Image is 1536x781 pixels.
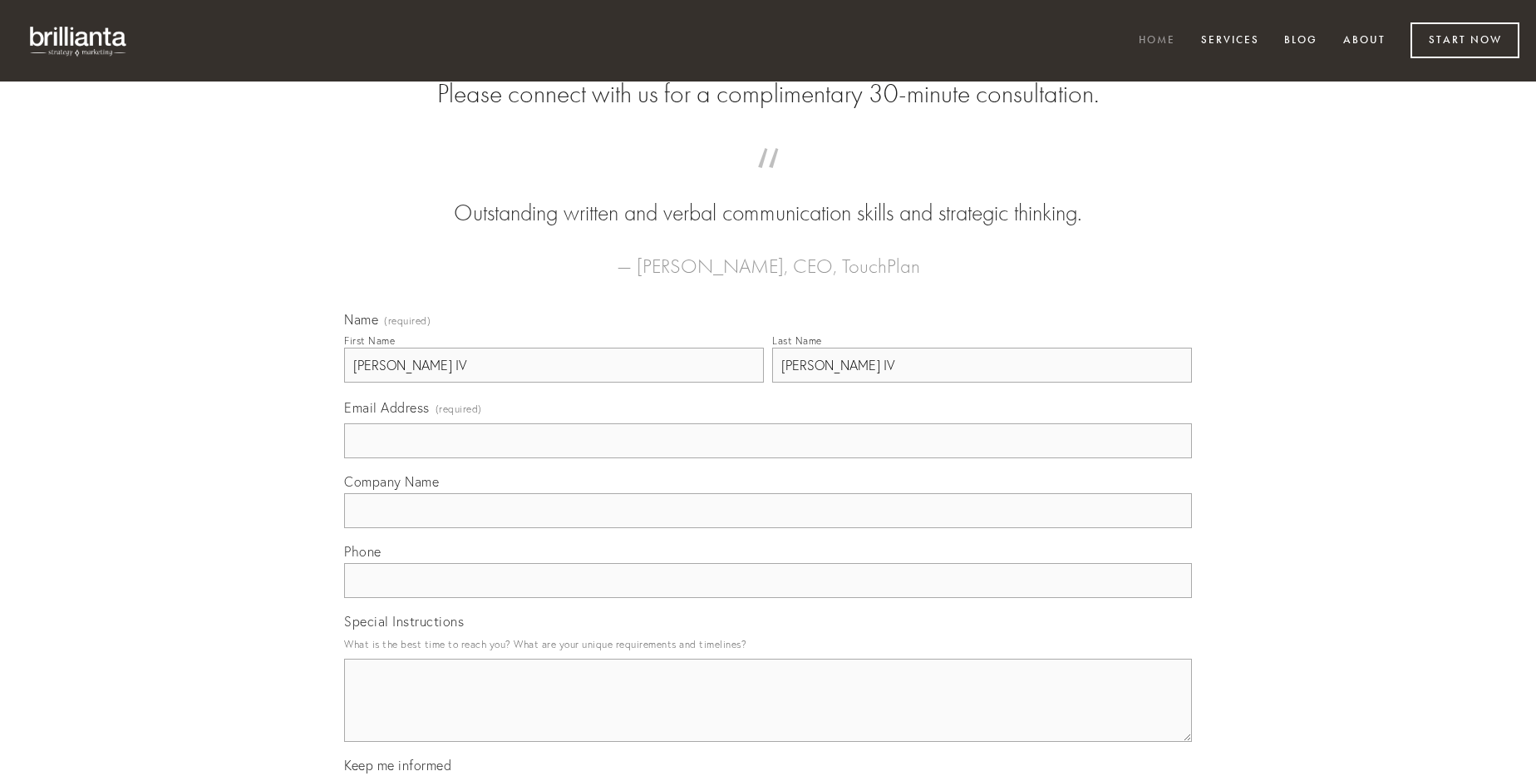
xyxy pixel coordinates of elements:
[772,334,822,347] div: Last Name
[371,165,1165,230] blockquote: Outstanding written and verbal communication skills and strategic thinking.
[17,17,141,65] img: brillianta - research, strategy, marketing
[1190,27,1270,55] a: Services
[344,399,430,416] span: Email Address
[436,398,482,420] span: (required)
[1273,27,1328,55] a: Blog
[1332,27,1396,55] a: About
[344,311,378,328] span: Name
[344,473,439,490] span: Company Name
[1410,22,1519,58] a: Start Now
[344,633,1192,655] p: What is the best time to reach you? What are your unique requirements and timelines?
[1128,27,1186,55] a: Home
[344,757,451,774] span: Keep me informed
[371,165,1165,197] span: “
[371,230,1165,283] figcaption: — [PERSON_NAME], CEO, TouchPlan
[344,334,395,347] div: First Name
[344,613,464,630] span: Special Instructions
[344,78,1192,110] h2: Please connect with us for a complimentary 30-minute consultation.
[384,316,431,326] span: (required)
[344,543,382,560] span: Phone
